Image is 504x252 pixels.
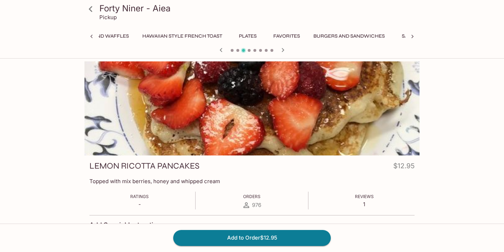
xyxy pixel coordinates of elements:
button: Burgers and Sandwiches [309,31,389,41]
button: Favorites [269,31,304,41]
span: 976 [252,202,261,208]
h3: LEMON RICOTTA PANCAKES [89,160,199,171]
span: Reviews [355,194,374,199]
button: Saimin [394,31,426,41]
p: Topped with mix berries, honey and whipped cream [89,178,415,185]
button: Hawaiian Style French Toast [138,31,226,41]
button: Plates [232,31,264,41]
p: Pickup [99,14,117,21]
h4: $12.95 [393,160,415,174]
span: Ratings [130,194,149,199]
p: - [130,201,149,208]
h4: Add Special Instructions [89,221,415,229]
button: Add to Order$12.95 [173,230,331,246]
h3: Forty Niner - Aiea [99,3,417,14]
p: 1 [355,201,374,208]
span: Orders [243,194,261,199]
div: LEMON RICOTTA PANCAKES [84,61,420,155]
